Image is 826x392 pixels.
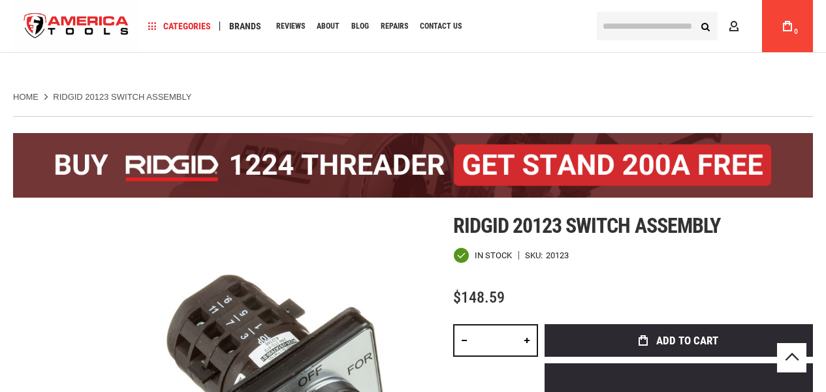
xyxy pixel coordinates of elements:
[545,324,813,357] button: Add to Cart
[311,18,345,35] a: About
[142,18,217,35] a: Categories
[381,22,408,30] span: Repairs
[345,18,375,35] a: Blog
[794,28,798,35] span: 0
[525,251,546,260] strong: SKU
[693,14,718,38] button: Search
[351,22,369,30] span: Blog
[13,2,140,51] img: America Tools
[453,213,720,238] span: Ridgid 20123 switch assembly
[229,22,261,31] span: Brands
[13,2,140,51] a: store logo
[148,22,211,31] span: Categories
[53,92,191,102] strong: RIDGID 20123 SWITCH ASSEMBLY
[223,18,267,35] a: Brands
[475,251,512,260] span: In stock
[270,18,311,35] a: Reviews
[317,22,340,30] span: About
[420,22,462,30] span: Contact Us
[546,251,569,260] div: 20123
[276,22,305,30] span: Reviews
[453,288,505,307] span: $148.59
[453,247,512,264] div: Availability
[656,335,718,346] span: Add to Cart
[375,18,414,35] a: Repairs
[13,91,39,103] a: Home
[414,18,468,35] a: Contact Us
[13,133,813,198] img: BOGO: Buy the RIDGID® 1224 Threader (26092), get the 92467 200A Stand FREE!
